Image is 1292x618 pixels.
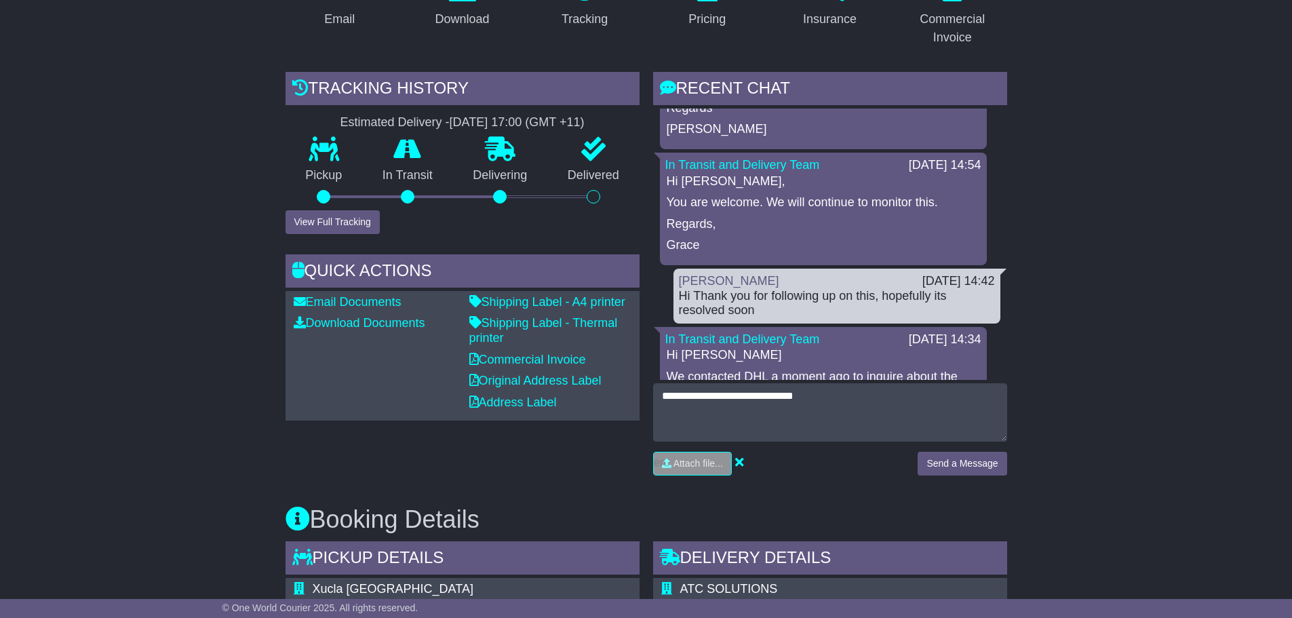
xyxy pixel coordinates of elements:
[653,72,1007,109] div: RECENT CHAT
[667,122,980,137] p: [PERSON_NAME]
[469,374,602,387] a: Original Address Label
[469,395,557,409] a: Address Label
[665,158,820,172] a: In Transit and Delivery Team
[665,332,820,346] a: In Transit and Delivery Team
[362,168,453,183] p: In Transit
[286,168,363,183] p: Pickup
[909,158,981,173] div: [DATE] 14:54
[450,115,585,130] div: [DATE] 17:00 (GMT +11)
[547,168,640,183] p: Delivered
[435,10,489,28] div: Download
[286,115,640,130] div: Estimated Delivery -
[286,72,640,109] div: Tracking history
[679,289,995,318] div: Hi Thank you for following up on this, hopefully its resolved soon
[294,316,425,330] a: Download Documents
[562,10,608,28] div: Tracking
[667,101,980,116] p: Regards
[469,295,625,309] a: Shipping Label - A4 printer
[469,353,586,366] a: Commercial Invoice
[222,602,418,613] span: © One World Courier 2025. All rights reserved.
[688,10,726,28] div: Pricing
[922,274,995,289] div: [DATE] 14:42
[667,370,980,458] p: We contacted DHL a moment ago to inquire about the status of this shipment. [PERSON_NAME] informe...
[918,452,1006,476] button: Send a Message
[907,10,998,47] div: Commercial Invoice
[294,295,402,309] a: Email Documents
[803,10,857,28] div: Insurance
[680,582,778,596] span: ATC SOLUTIONS
[653,541,1007,578] div: Delivery Details
[286,541,640,578] div: Pickup Details
[453,168,548,183] p: Delivering
[324,10,355,28] div: Email
[909,332,981,347] div: [DATE] 14:34
[667,217,980,232] p: Regards,
[286,210,380,234] button: View Full Tracking
[679,274,779,288] a: [PERSON_NAME]
[469,316,618,345] a: Shipping Label - Thermal printer
[667,348,980,363] p: Hi [PERSON_NAME]
[286,506,1007,533] h3: Booking Details
[667,174,980,189] p: Hi [PERSON_NAME],
[313,582,473,596] span: Xucla [GEOGRAPHIC_DATA]
[667,238,980,253] p: Grace
[286,254,640,291] div: Quick Actions
[667,195,980,210] p: You are welcome. We will continue to monitor this.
